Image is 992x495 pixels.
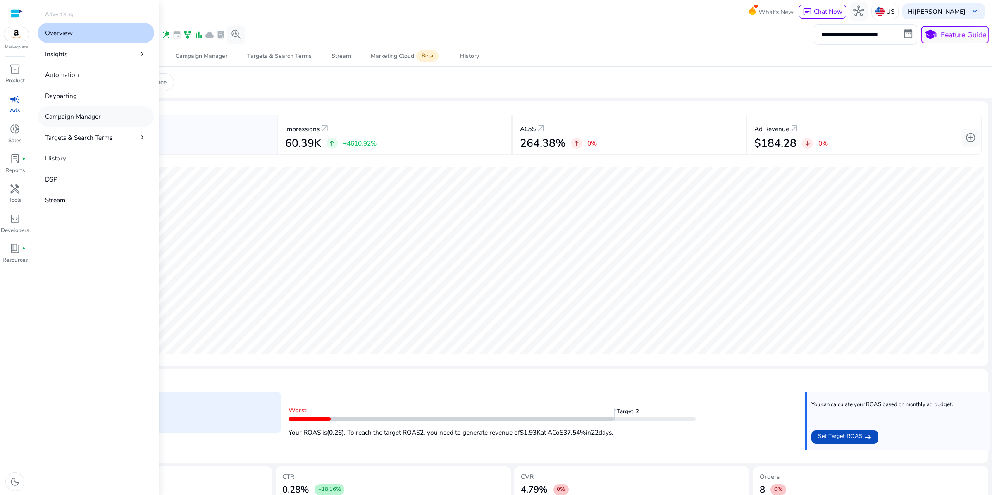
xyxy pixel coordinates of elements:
button: chatChat Now [799,5,846,19]
span: handyman [10,184,20,194]
p: Return on Investment (ROI): [50,436,281,447]
span: Target: 2 [617,408,646,421]
span: donut_small [10,124,20,134]
span: chevron_right [138,133,147,142]
span: campaign [10,94,20,105]
span: arrow_upward [573,140,580,147]
b: 37.54% [563,428,586,437]
p: Dayparting [45,91,77,100]
p: You can calculate your ROAS based on monthly ad budget. [811,401,953,409]
span: fiber_manual_record [22,247,26,251]
span: dark_mode [10,476,20,487]
p: Resources [2,256,28,265]
p: Hi [908,8,966,14]
b: 22 [591,428,599,437]
a: arrow_outward [789,123,800,134]
div: History [460,53,479,59]
h5: Orders [760,473,982,481]
p: Sales [8,137,21,145]
p: Tools [9,196,21,205]
span: 0% [557,486,565,493]
p: +4610.92% [343,140,377,146]
p: DSP [45,175,57,184]
p: History [45,153,66,163]
p: Product [5,77,25,85]
h2: $184.28 [754,137,796,150]
p: Ad Revenue [754,124,789,134]
span: +18.16% [318,486,341,493]
p: Worst [289,405,696,415]
span: What's New [758,5,794,19]
span: book_4 [10,243,20,254]
p: Stream [45,195,65,205]
mat-icon: east [864,432,872,442]
span: event [172,30,181,39]
p: 0% [587,140,597,146]
span: Set Target ROAS [818,432,863,442]
span: arrow_upward [328,140,336,147]
h5: CTR [282,473,504,481]
span: wand_stars [162,30,171,39]
span: school [924,28,937,41]
p: Advertising [45,11,74,19]
b: [PERSON_NAME] [914,7,966,16]
h3: 4.79% [521,484,548,495]
p: Targets & Search Terms [45,133,112,142]
div: Targets & Search Terms [247,53,312,59]
button: Set Target ROAS [811,430,878,444]
p: Automation [45,70,79,79]
span: Chat Now [814,7,842,16]
p: US [886,4,894,19]
span: code_blocks [10,213,20,224]
p: Feature Guide [941,29,986,40]
p: 0% [818,140,828,146]
button: add_circle [962,129,980,147]
img: amazon.svg [4,27,29,41]
b: $1.93K [520,428,541,437]
a: arrow_outward [320,123,330,134]
span: chevron_right [138,49,147,58]
p: Return on Ad Spend (ROAS) [54,399,278,408]
p: Your ROAS is . To reach the target ROAS , you need to generate revenue of at ACoS in days. [289,423,696,437]
a: arrow_outward [536,123,546,134]
span: arrow_downward [804,140,811,147]
span: fiber_manual_record [22,157,26,161]
h5: CVR [521,473,743,481]
span: chat [803,7,812,17]
span: search_insights [231,29,241,40]
h3: 0.28% [282,484,309,495]
p: Campaign Manager [45,112,101,121]
button: hub [850,2,868,21]
h2: 264.38% [520,137,566,150]
span: lab_profile [10,153,20,164]
span: 0% [774,486,782,493]
span: Beta [416,50,439,62]
span: hub [853,6,864,17]
p: Impressions [285,124,320,134]
p: Overview [45,28,73,38]
h3: 8 [760,484,765,495]
b: 2 [420,428,424,437]
button: search_insights [227,26,245,44]
b: (0.26) [327,428,344,437]
h3: 0.26 [54,414,278,425]
span: cloud [205,30,214,39]
span: inventory_2 [10,64,20,74]
p: Reports [5,167,25,175]
span: keyboard_arrow_down [969,6,980,17]
p: Developers [1,227,29,235]
span: add_circle [965,132,976,143]
div: Marketing Cloud [371,53,440,60]
img: us.svg [875,7,885,16]
span: bar_chart [194,30,203,39]
div: Stream [331,53,351,59]
span: family_history [183,30,192,39]
h2: 60.39K [285,137,321,150]
p: Insights [45,49,67,59]
button: schoolFeature Guide [921,26,989,43]
span: lab_profile [216,30,225,39]
p: Marketplace [5,44,28,50]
